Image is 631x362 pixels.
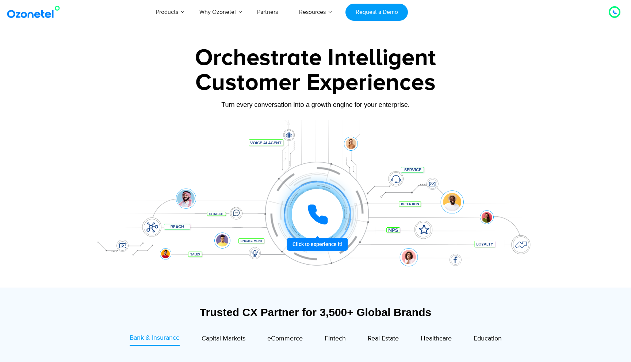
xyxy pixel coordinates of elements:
a: Education [474,333,502,346]
a: Request a Demo [345,4,408,21]
span: Healthcare [421,335,452,343]
a: Healthcare [421,333,452,346]
a: eCommerce [267,333,303,346]
span: Real Estate [368,335,399,343]
span: eCommerce [267,335,303,343]
a: Fintech [325,333,346,346]
a: Real Estate [368,333,399,346]
div: Orchestrate Intelligent [87,46,544,70]
a: Capital Markets [202,333,245,346]
span: Education [474,335,502,343]
div: Customer Experiences [87,65,544,100]
span: Bank & Insurance [130,334,180,342]
span: Fintech [325,335,346,343]
div: Trusted CX Partner for 3,500+ Global Brands [91,306,540,319]
a: Bank & Insurance [130,333,180,346]
span: Capital Markets [202,335,245,343]
div: Turn every conversation into a growth engine for your enterprise. [87,101,544,109]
